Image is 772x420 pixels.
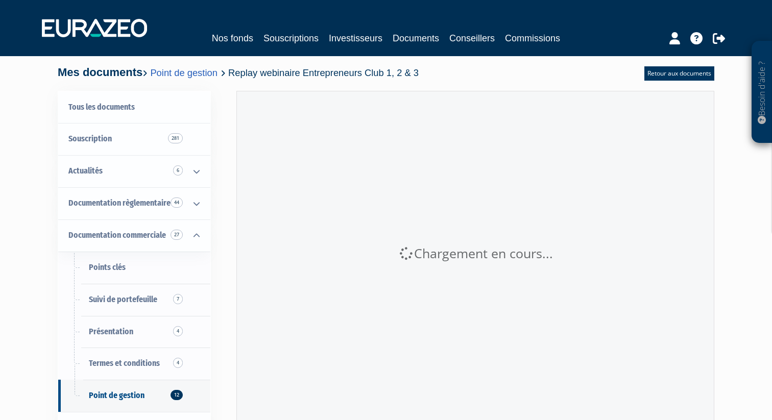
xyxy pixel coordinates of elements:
[89,294,157,304] span: Suivi de portefeuille
[171,197,183,208] span: 44
[58,380,210,412] a: Point de gestion12
[171,230,183,240] span: 27
[68,166,103,176] span: Actualités
[58,316,210,348] a: Présentation4
[168,133,183,143] span: 281
[89,327,133,336] span: Présentation
[89,390,144,400] span: Point de gestion
[756,46,768,138] p: Besoin d'aide ?
[58,187,210,219] a: Documentation règlementaire 44
[449,31,495,45] a: Conseillers
[505,31,560,45] a: Commissions
[58,123,210,155] a: Souscription281
[171,390,183,400] span: 12
[150,67,217,78] a: Point de gestion
[173,326,183,336] span: 4
[263,31,319,45] a: Souscriptions
[393,31,439,45] a: Documents
[68,198,171,208] span: Documentation règlementaire
[68,230,166,240] span: Documentation commerciale
[58,252,210,284] a: Points clés
[644,66,714,81] a: Retour aux documents
[58,66,419,79] h4: Mes documents
[58,91,210,123] a: Tous les documents
[68,134,112,143] span: Souscription
[173,358,183,368] span: 4
[237,244,714,263] div: Chargement en cours...
[58,155,210,187] a: Actualités 6
[58,219,210,252] a: Documentation commerciale 27
[173,294,183,304] span: 7
[329,31,382,45] a: Investisseurs
[228,67,419,78] span: Replay webinaire Entrepreneurs Club 1, 2 & 3
[89,262,126,272] span: Points clés
[89,358,160,368] span: Termes et conditions
[212,31,253,45] a: Nos fonds
[58,284,210,316] a: Suivi de portefeuille7
[58,348,210,380] a: Termes et conditions4
[42,19,147,37] img: 1732889491-logotype_eurazeo_blanc_rvb.png
[173,165,183,176] span: 6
